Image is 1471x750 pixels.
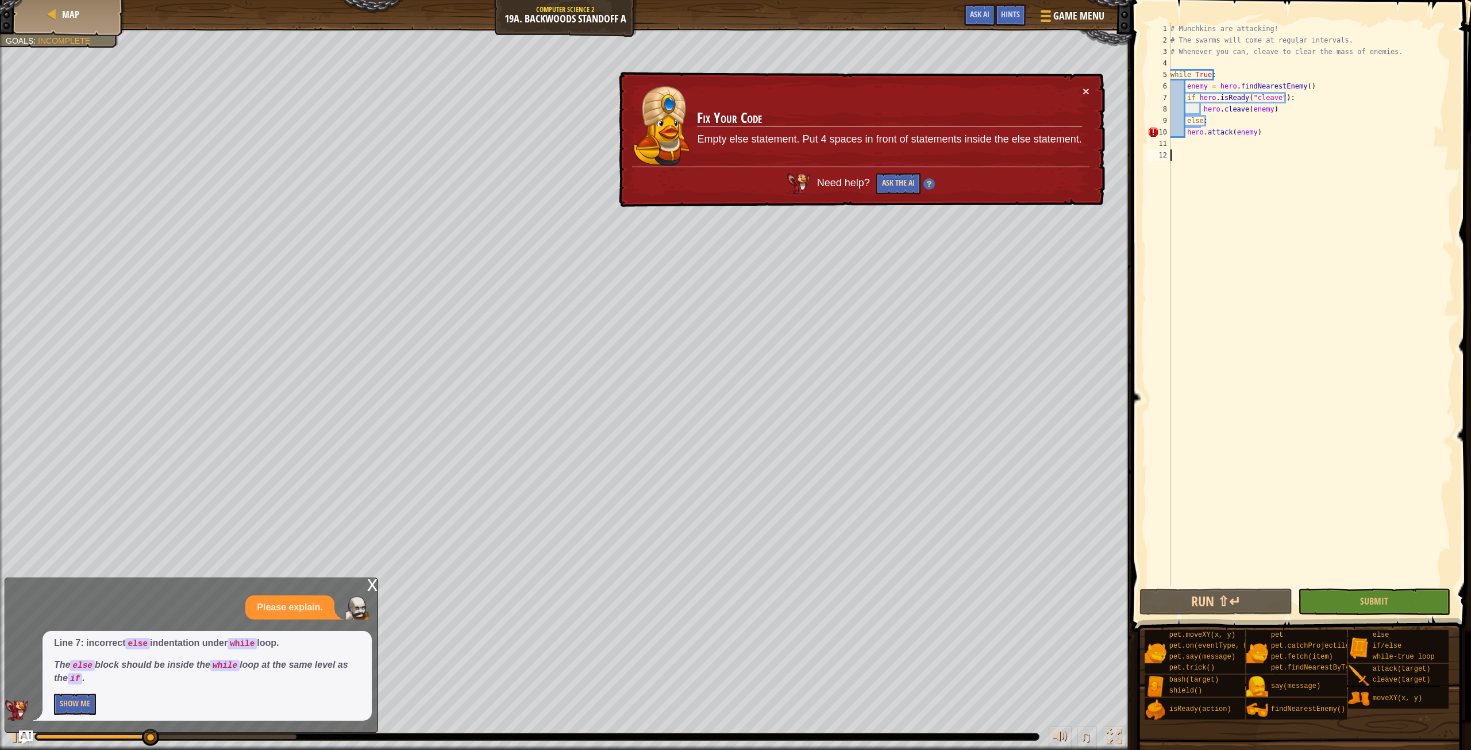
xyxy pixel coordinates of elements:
[697,110,1081,126] h3: Fix Your Code
[54,660,348,683] em: The block should be inside the loop at the same level as the .
[1271,705,1346,713] span: findNearestEnemy()
[1145,699,1166,721] img: portrait.png
[1049,726,1072,750] button: Adjust volume
[1147,57,1170,69] div: 4
[1147,46,1170,57] div: 3
[1147,34,1170,46] div: 2
[5,700,28,721] img: AI
[54,637,360,650] p: Line 7: incorrect indentation under loop.
[876,173,921,194] button: Ask the AI
[1271,642,1378,650] span: pet.catchProjectile(arrow)
[1373,694,1422,702] span: moveXY(x, y)
[964,5,995,26] button: Ask AI
[6,36,33,45] span: Goals
[1139,589,1292,615] button: Run ⇧↵
[59,8,79,21] a: Map
[38,36,90,45] span: Incomplete
[1053,9,1104,24] span: Game Menu
[1147,138,1170,149] div: 11
[1169,664,1215,672] span: pet.trick()
[1169,653,1235,661] span: pet.say(message)
[1271,664,1383,672] span: pet.findNearestByType(type)
[1373,665,1431,673] span: attack(target)
[1246,699,1268,721] img: portrait.png
[1103,726,1126,750] button: Toggle fullscreen
[1246,676,1268,698] img: portrait.png
[210,660,240,671] code: while
[1145,642,1166,664] img: portrait.png
[125,638,150,649] code: else
[1147,115,1170,126] div: 9
[1147,69,1170,80] div: 5
[228,638,257,649] code: while
[1348,637,1370,659] img: portrait.png
[633,86,690,167] img: duck_pender.png
[1147,149,1170,161] div: 12
[1271,653,1333,661] span: pet.fetch(item)
[367,578,378,590] div: x
[1373,653,1435,661] span: while-true loop
[1169,642,1277,650] span: pet.on(eventType, handler)
[1246,642,1268,664] img: portrait.png
[1298,589,1450,615] button: Submit
[1360,595,1388,607] span: Submit
[1373,631,1389,639] span: else
[1077,726,1097,750] button: ♫
[1031,5,1111,32] button: Game Menu
[6,726,29,750] button: Ctrl + P: Play
[697,132,1081,147] p: Empty else statement. Put 4 spaces in front of statements inside the else statement.
[1373,676,1431,684] span: cleave(target)
[1145,676,1166,698] img: portrait.png
[970,9,989,20] span: Ask AI
[923,178,935,190] img: Hint
[68,673,82,684] code: if
[1271,631,1284,639] span: pet
[1348,665,1370,687] img: portrait.png
[346,597,369,620] img: Player
[1147,80,1170,92] div: 6
[1169,687,1203,695] span: shield()
[62,8,79,21] span: Map
[1083,85,1089,97] button: ×
[1169,676,1219,684] span: bash(target)
[54,694,96,715] button: Show Me
[70,660,95,671] code: else
[817,177,873,189] span: Need help?
[1147,23,1170,34] div: 1
[19,730,33,744] button: Ask AI
[1147,103,1170,115] div: 8
[787,173,810,194] img: AI
[1147,126,1170,138] div: 10
[1001,9,1020,20] span: Hints
[1169,705,1231,713] span: isReady(action)
[1373,642,1401,650] span: if/else
[1348,688,1370,710] img: portrait.png
[1271,682,1320,690] span: say(message)
[257,601,323,614] p: Please explain.
[33,36,38,45] span: :
[1080,728,1091,745] span: ♫
[1169,631,1235,639] span: pet.moveXY(x, y)
[1147,92,1170,103] div: 7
